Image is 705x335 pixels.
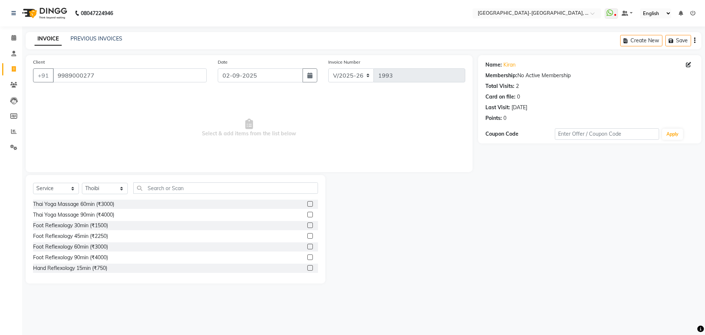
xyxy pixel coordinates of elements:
a: PREVIOUS INVOICES [70,35,122,42]
div: Total Visits: [485,82,514,90]
div: 0 [503,114,506,122]
button: Save [665,35,691,46]
img: logo [19,3,69,24]
label: Invoice Number [328,59,360,65]
div: Points: [485,114,502,122]
b: 08047224946 [81,3,113,24]
input: Search or Scan [133,182,318,194]
a: Kiran [503,61,516,69]
div: Foot Reflexology 60min (₹3000) [33,243,108,251]
div: Foot Reflexology 45min (₹2250) [33,232,108,240]
label: Client [33,59,45,65]
div: Name: [485,61,502,69]
div: Coupon Code [485,130,555,138]
button: Create New [620,35,662,46]
div: Card on file: [485,93,516,101]
button: Apply [662,129,683,140]
div: [DATE] [511,104,527,111]
div: Membership: [485,72,517,79]
div: 0 [517,93,520,101]
div: Foot Reflexology 30min (₹1500) [33,222,108,229]
div: No Active Membership [485,72,694,79]
div: Foot Reflexology 90min (₹4000) [33,254,108,261]
div: Thai Yoga Massage 60min (₹3000) [33,200,114,208]
span: Select & add items from the list below [33,91,465,165]
input: Search by Name/Mobile/Email/Code [53,68,207,82]
button: +91 [33,68,54,82]
div: Thai Yoga Massage 90min (₹4000) [33,211,114,219]
input: Enter Offer / Coupon Code [555,128,659,140]
div: 2 [516,82,519,90]
div: Last Visit: [485,104,510,111]
a: INVOICE [35,32,62,46]
label: Date [218,59,228,65]
div: Hand Reflexology 15min (₹750) [33,264,107,272]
